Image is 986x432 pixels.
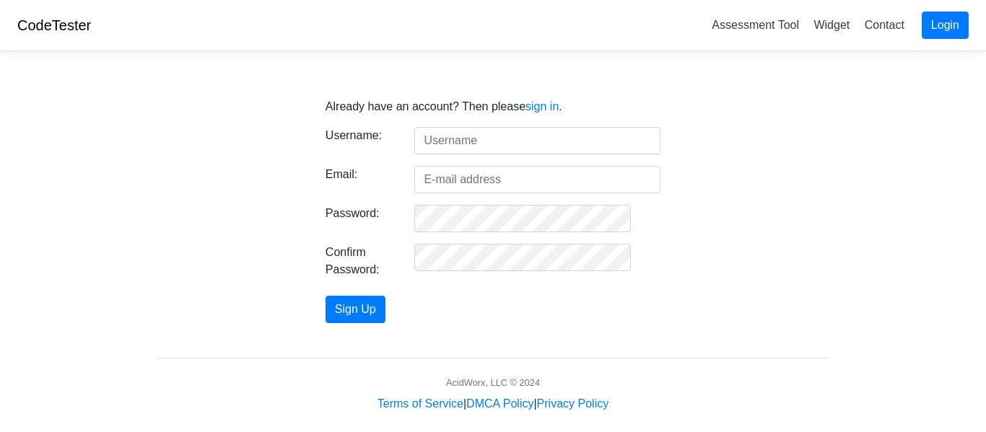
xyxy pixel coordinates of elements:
label: Email: [315,166,404,188]
a: Widget [808,13,855,37]
button: Sign Up [326,296,385,323]
a: DMCA Policy [466,397,533,410]
a: Assessment Tool [706,13,805,37]
a: Login [922,12,969,39]
a: sign in [525,100,559,113]
a: CodeTester [17,17,91,33]
input: Username [414,127,660,154]
label: Confirm Password: [315,244,404,278]
div: | | [378,395,608,413]
label: Password: [315,205,404,226]
p: Already have an account? Then please . [326,98,660,115]
a: Privacy Policy [537,397,609,410]
a: Terms of Service [378,397,463,410]
label: Username: [315,127,404,149]
input: E-mail address [414,166,660,193]
div: AcidWorx, LLC © 2024 [446,376,540,389]
a: Contact [859,13,910,37]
